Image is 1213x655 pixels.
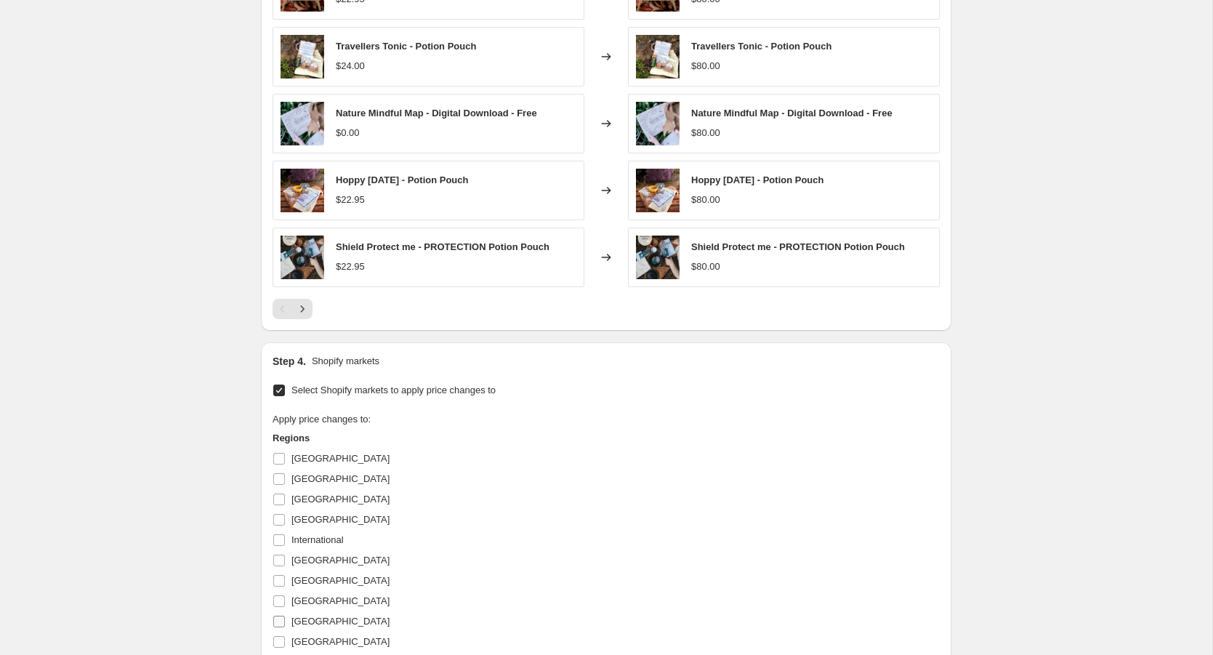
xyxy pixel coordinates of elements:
[273,414,371,425] span: Apply price changes to:
[291,494,390,505] span: [GEOGRAPHIC_DATA]
[312,354,379,369] p: Shopify markets
[281,169,324,212] img: HoppyEasterpotionpouch248531_80x.jpg
[691,59,720,73] div: $80.00
[691,193,720,207] div: $80.00
[336,108,537,118] span: Nature Mindful Map - Digital Download - Free
[636,236,680,279] img: 14_fb6ec184-494e-4166-a84b-4bb06eb18e7d_80x.png
[636,102,680,145] img: EASTER_FLAT-2_80x.jpg
[336,260,365,274] div: $22.95
[291,385,496,395] span: Select Shopify markets to apply price changes to
[291,534,344,545] span: International
[281,236,324,279] img: 14_fb6ec184-494e-4166-a84b-4bb06eb18e7d_80x.png
[281,102,324,145] img: EASTER_FLAT-2_80x.jpg
[291,636,390,647] span: [GEOGRAPHIC_DATA]
[291,473,390,484] span: [GEOGRAPHIC_DATA]
[691,126,720,140] div: $80.00
[691,241,905,252] span: Shield Protect me - PROTECTION Potion Pouch
[273,431,549,446] h3: Regions
[336,174,468,185] span: Hoppy [DATE] - Potion Pouch
[291,595,390,606] span: [GEOGRAPHIC_DATA]
[336,193,365,207] div: $22.95
[691,108,892,118] span: Nature Mindful Map - Digital Download - Free
[336,41,476,52] span: Travellers Tonic - Potion Pouch
[292,299,313,319] button: Next
[291,453,390,464] span: [GEOGRAPHIC_DATA]
[636,35,680,79] img: IMG_1152_80x.jpg
[636,169,680,212] img: HoppyEasterpotionpouch248531_80x.jpg
[273,354,306,369] h2: Step 4.
[336,59,365,73] div: $24.00
[291,616,390,627] span: [GEOGRAPHIC_DATA]
[691,174,823,185] span: Hoppy [DATE] - Potion Pouch
[691,260,720,274] div: $80.00
[691,41,831,52] span: Travellers Tonic - Potion Pouch
[291,514,390,525] span: [GEOGRAPHIC_DATA]
[291,575,390,586] span: [GEOGRAPHIC_DATA]
[336,241,549,252] span: Shield Protect me - PROTECTION Potion Pouch
[291,555,390,566] span: [GEOGRAPHIC_DATA]
[273,299,313,319] nav: Pagination
[281,35,324,79] img: IMG_1152_80x.jpg
[336,126,360,140] div: $0.00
